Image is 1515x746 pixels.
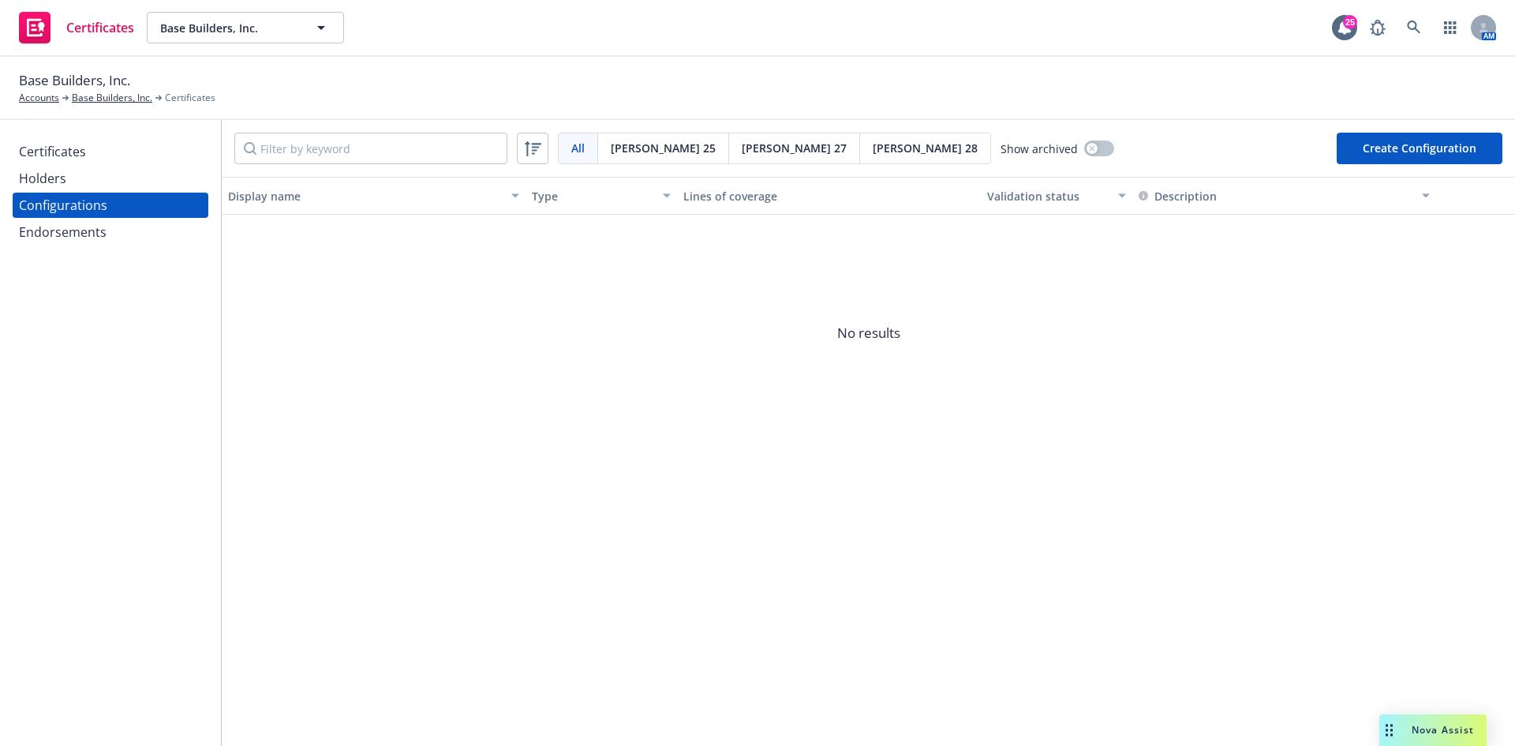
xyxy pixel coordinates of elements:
a: Report a Bug [1362,12,1393,43]
span: [PERSON_NAME] 25 [611,140,716,156]
div: Lines of coverage [683,188,974,204]
span: [PERSON_NAME] 27 [742,140,847,156]
a: Search [1398,12,1430,43]
span: Show archived [1001,141,1078,157]
div: Type [532,188,653,204]
div: Endorsements [19,219,107,245]
div: Toggle SortBy [1139,188,1412,204]
button: Lines of coverage [677,177,981,215]
a: Certificates [13,6,140,50]
span: Nova Assist [1412,723,1474,737]
span: No results [222,215,1515,452]
a: Switch app [1435,12,1466,43]
div: Validation status [987,188,1109,204]
div: Drag to move [1379,714,1399,746]
a: Endorsements [13,219,208,245]
button: Nova Assist [1379,714,1487,746]
div: 25 [1343,15,1357,29]
span: Certificates [66,21,134,34]
span: Base Builders, Inc. [19,70,130,91]
span: All [571,140,585,156]
div: Certificates [19,139,86,164]
div: Display name [228,188,502,204]
a: Base Builders, Inc. [72,91,152,105]
a: Accounts [19,91,59,105]
div: Configurations [19,193,107,218]
span: [PERSON_NAME] 28 [873,140,978,156]
a: Configurations [13,193,208,218]
span: Certificates [165,91,215,105]
span: Base Builders, Inc. [160,20,297,36]
button: Validation status [981,177,1132,215]
input: Filter by keyword [234,133,507,164]
button: Create Configuration [1337,133,1502,164]
div: Holders [19,166,66,191]
button: Base Builders, Inc. [147,12,344,43]
button: Description [1139,188,1217,204]
button: Display name [222,177,526,215]
button: Type [526,177,677,215]
a: Holders [13,166,208,191]
a: Certificates [13,139,208,164]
